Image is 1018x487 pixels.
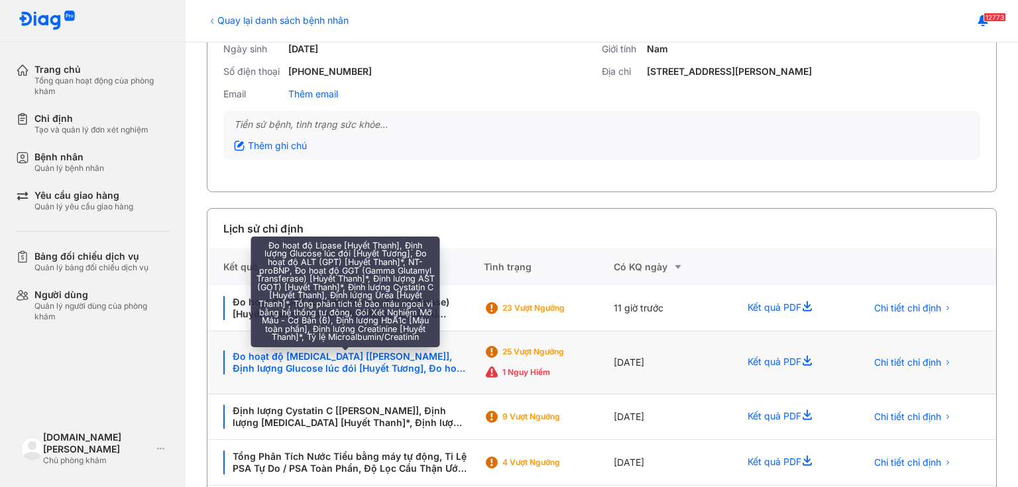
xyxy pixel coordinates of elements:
div: Địa chỉ [602,66,642,78]
div: Kết quả [207,248,484,286]
div: Tổng quan hoạt động của phòng khám [34,76,170,97]
div: Quản lý bệnh nhân [34,163,104,174]
button: Chi tiết chỉ định [866,298,960,318]
div: 25 Vượt ngưỡng [502,347,608,357]
div: Có KQ ngày [614,259,732,275]
span: Chi tiết chỉ định [874,356,941,368]
div: Số điện thoại [223,66,283,78]
div: Quản lý người dùng của phòng khám [34,301,170,322]
div: Giới tính [602,43,642,55]
div: Chỉ định [34,113,148,125]
div: [DATE] [614,331,732,394]
div: [DOMAIN_NAME] [PERSON_NAME] [43,431,152,455]
div: Thêm ghi chú [234,140,307,152]
div: 9 Vượt ngưỡng [502,411,608,422]
div: Quay lại danh sách bệnh nhân [207,13,349,27]
div: [DATE] [614,440,732,486]
div: Ngày sinh [223,43,283,55]
div: Đo hoạt độ GGT (Gamma Glutamyl Transferase) [Huyết Thanh]*, Đo hoạt độ [MEDICAL_DATA] [Huyết Than... [223,296,468,320]
img: logo [19,11,76,31]
div: Email [223,88,283,100]
img: logo [21,437,43,459]
div: [DATE] [614,394,732,440]
div: Người dùng [34,289,170,301]
div: Chủ phòng khám [43,455,152,466]
div: Kết quả PDF [732,331,850,394]
div: Định lượng Cystatin C [[PERSON_NAME]], Định lượng [MEDICAL_DATA] [Huyết Thanh]*, Định lượng Gluco... [223,405,468,429]
div: Kết quả PDF [732,394,850,440]
div: 11 giờ trước [614,286,732,331]
div: 1 Nguy hiểm [502,367,608,378]
div: Trang chủ [34,64,170,76]
div: Bệnh nhân [34,151,104,163]
div: Nam [647,43,668,55]
div: Tạo và quản lý đơn xét nghiệm [34,125,148,135]
div: Thêm email [288,88,338,100]
span: Chi tiết chỉ định [874,302,941,314]
div: Quản lý yêu cầu giao hàng [34,201,133,212]
div: Yêu cầu giao hàng [34,189,133,201]
div: Quản lý bảng đối chiếu dịch vụ [34,262,148,273]
div: Tiền sử bệnh, tình trạng sức khỏe... [234,119,970,131]
div: Lịch sử chỉ định [223,221,304,237]
div: Kết quả PDF [732,440,850,486]
div: 23 Vượt ngưỡng [502,303,608,313]
div: Kết quả PDF [732,286,850,331]
button: Chi tiết chỉ định [866,352,960,372]
span: Chi tiết chỉ định [874,411,941,423]
div: [DATE] [288,43,318,55]
div: Tổng Phân Tích Nước Tiểu bằng máy tự động, Tỉ Lệ PSA Tự Do / PSA Toàn Phần, Độ Lọc Cầu Thận Ước T... [223,451,468,474]
div: Đo hoạt độ [MEDICAL_DATA] [[PERSON_NAME]], Định lượng Glucose lúc đói [Huyết Tương], Đo hoạt độ A... [223,351,468,374]
span: 12773 [984,13,1006,22]
span: Chi tiết chỉ định [874,457,941,468]
button: Chi tiết chỉ định [866,407,960,427]
div: Bảng đối chiếu dịch vụ [34,250,148,262]
div: [PHONE_NUMBER] [288,66,372,78]
button: Chi tiết chỉ định [866,453,960,472]
div: [STREET_ADDRESS][PERSON_NAME] [647,66,812,78]
div: Tình trạng [484,248,614,286]
div: 4 Vượt ngưỡng [502,457,608,468]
